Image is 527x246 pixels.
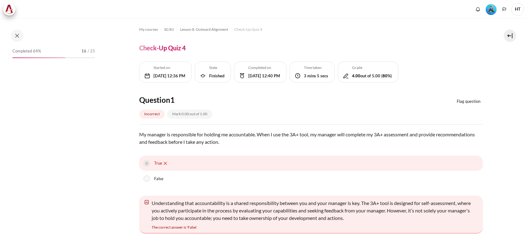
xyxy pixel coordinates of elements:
p: My manager is responsible for holding me accountable. When I use the 3A+ tool, my manager will co... [139,131,483,153]
span: HT [511,3,524,16]
span: 16 [81,48,86,54]
div: The correct answer is 'False'. [152,225,197,230]
div: Level #3 [486,3,497,15]
a: Lesson 8: Outward Alignment [180,26,228,33]
span: / 25 [88,48,95,54]
a: Level #3 [483,3,499,15]
b: 4.00 [352,73,360,78]
div: Show notification window with no new notifications [473,5,483,14]
img: Incorrect [162,160,168,166]
h5: Completed on [248,65,280,71]
span: Check-Up Quiz 4 [234,27,262,32]
div: Incorrect [139,110,165,119]
h5: Grade [352,65,392,71]
span: SG B1 [164,27,174,32]
div: Mark 0.00 out of 1.00 [167,110,212,119]
a: SG B1 [164,26,174,33]
div: 64% [12,57,65,58]
button: Languages [500,5,509,14]
a: User menu [511,3,524,16]
span: Lesson 8: Outward Alignment [180,27,228,32]
a: Check-Up Quiz 4 [234,26,262,33]
h5: Started on [154,65,185,71]
b: 80 [383,73,387,78]
span: Flag question [457,98,480,105]
img: Level #3 [486,4,497,15]
img: Architeck [5,5,14,14]
label: False [154,176,163,182]
div: Finished [209,73,224,79]
div: [DATE] 12:36 PM [154,73,185,79]
a: My courses [139,26,158,33]
h5: State [209,65,224,71]
span: 1 [170,95,175,104]
span: My courses [139,27,158,32]
div: [DATE] 12:40 PM [248,73,280,79]
nav: Navigation bar [139,25,483,34]
span: Completed 64% [12,48,41,54]
a: Architeck Architeck [3,3,19,16]
div: 3 mins 5 secs [304,73,328,79]
p: Understanding that accountability is a shared responsibility between you and your manager is key.... [152,199,474,222]
h5: Time taken [304,65,328,71]
div: out of 5.00 ( %) [352,73,392,79]
h4: Check-Up Quiz 4 [139,44,186,52]
label: True [154,160,162,166]
h4: Question [139,95,248,105]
